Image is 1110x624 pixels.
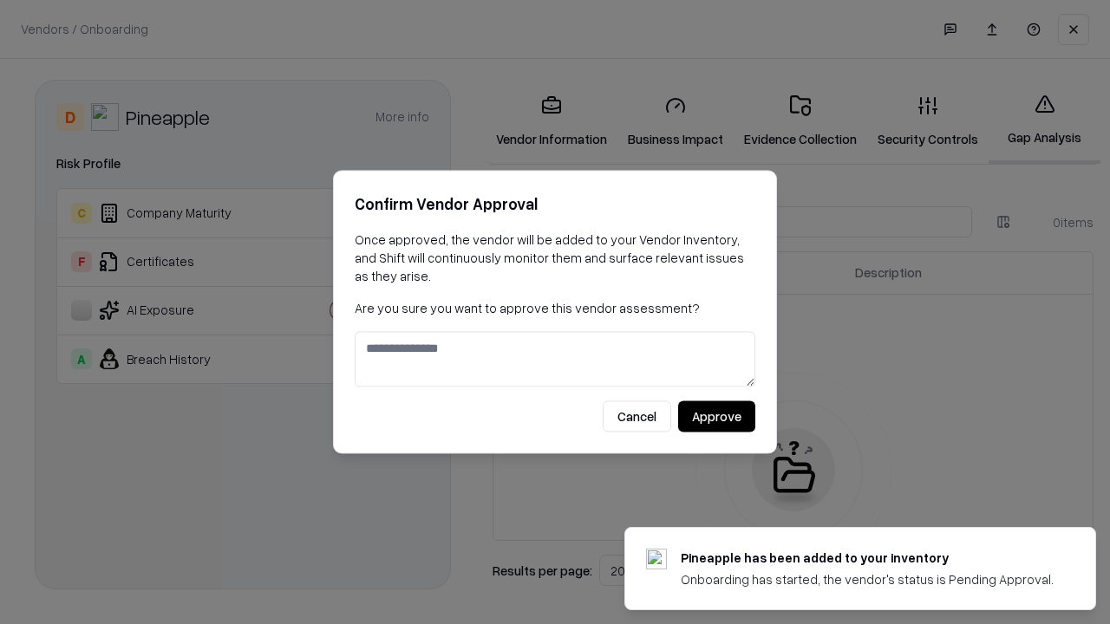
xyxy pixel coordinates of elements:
img: pineappleenergy.com [646,549,667,569]
button: Cancel [603,401,671,432]
div: Onboarding has started, the vendor's status is Pending Approval. [681,570,1054,588]
h2: Confirm Vendor Approval [355,192,755,217]
button: Approve [678,401,755,432]
p: Once approved, the vendor will be added to your Vendor Inventory, and Shift will continuously mon... [355,231,755,285]
div: Pineapple has been added to your inventory [681,549,1054,567]
p: Are you sure you want to approve this vendor assessment? [355,299,755,317]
